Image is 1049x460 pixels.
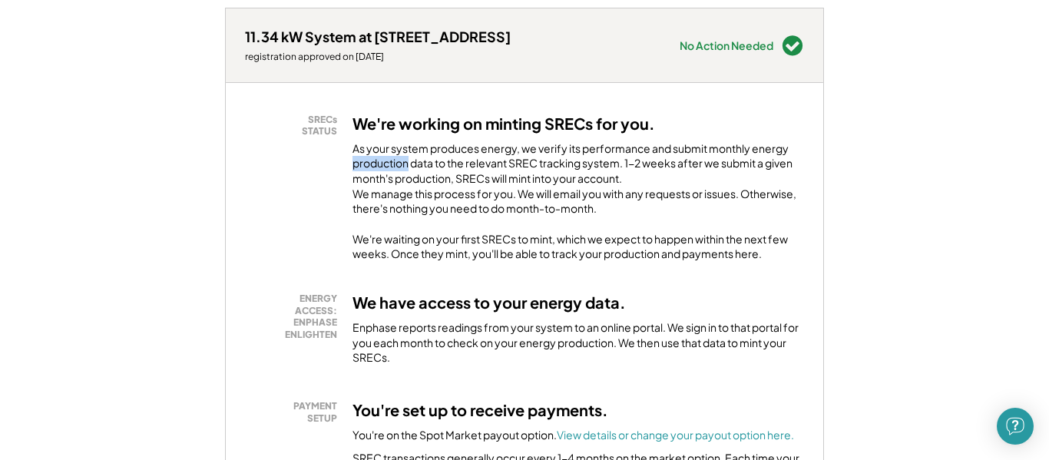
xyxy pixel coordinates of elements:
div: 11.34 kW System at [STREET_ADDRESS] [245,28,511,45]
a: View details or change your payout option here. [557,428,794,442]
h3: You're set up to receive payments. [352,400,608,420]
div: Open Intercom Messenger [997,408,1034,445]
div: As your system produces energy, we verify its performance and submit monthly energy production da... [352,141,804,224]
div: registration approved on [DATE] [245,51,511,63]
div: PAYMENT SETUP [253,400,337,424]
div: SRECs STATUS [253,114,337,137]
div: We're waiting on your first SRECs to mint, which we expect to happen within the next few weeks. O... [352,232,804,262]
h3: We're working on minting SRECs for you. [352,114,655,134]
div: Enphase reports readings from your system to an online portal. We sign in to that portal for you ... [352,320,804,366]
div: You're on the Spot Market payout option. [352,428,794,443]
h3: We have access to your energy data. [352,293,626,313]
div: ENERGY ACCESS: ENPHASE ENLIGHTEN [253,293,337,340]
div: No Action Needed [680,40,773,51]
